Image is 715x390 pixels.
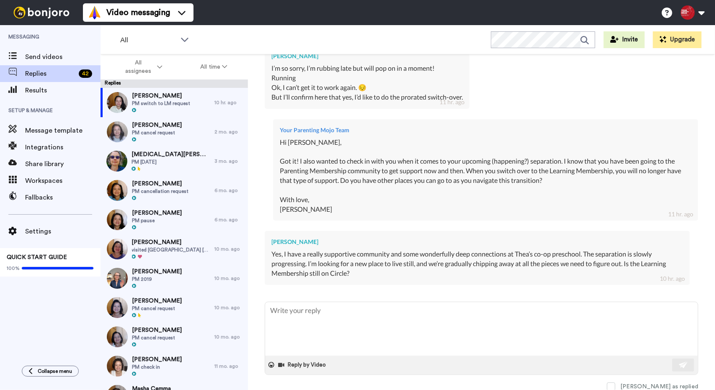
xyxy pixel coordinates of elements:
div: I’m so sorry, I’m rubbing late but will pop on in a moment! [271,64,463,73]
div: 10 mo. ago [214,246,244,252]
span: [PERSON_NAME] [132,180,188,188]
button: Upgrade [653,31,702,48]
span: All [120,35,176,45]
img: ea1636cf-0f16-4676-9bcf-221e548ce8cd-thumb.jpg [107,180,128,201]
span: Results [25,85,101,95]
a: [PERSON_NAME]PM switch to LM request10 hr. ago [101,88,248,117]
div: 10 mo. ago [214,334,244,340]
a: [PERSON_NAME]PM cancellation request6 mo. ago [101,176,248,205]
span: [PERSON_NAME] [132,121,182,129]
img: 726e284f-c93e-40a3-a8c6-20f58fc0c7e9-thumb.jpg [107,239,128,259]
div: 2 mo. ago [214,128,244,135]
span: PM cancel request [132,334,182,341]
span: All assignees [121,59,155,75]
img: bcc82c45-b5c9-4ca5-bb26-25937b4bedd4-thumb.jpg [107,326,128,347]
a: [PERSON_NAME]PM pause6 mo. ago [101,205,248,234]
span: [MEDICAL_DATA][PERSON_NAME] [132,150,210,159]
span: [PERSON_NAME] [132,355,182,364]
span: [PERSON_NAME] [132,92,190,100]
span: [PERSON_NAME] [132,297,182,305]
a: [PERSON_NAME]PM cancel request10 mo. ago [101,293,248,322]
div: 10 mo. ago [214,304,244,311]
div: [PERSON_NAME] [271,52,463,60]
span: PM cancellation request [132,188,188,195]
div: Yes, I have a really supportive community and some wonderfully deep connections at Thea’s co-op p... [271,249,683,278]
img: 8469994a-db07-4d37-9fb3-e2f5891a8576-thumb.jpg [107,268,128,289]
button: All time [181,59,247,74]
div: 6 mo. ago [214,216,244,223]
span: Workspaces [25,176,101,186]
span: QUICK START GUIDE [7,254,67,260]
div: Hi [PERSON_NAME], Got it! I also wanted to check in with you when it comes to your upcoming (happ... [280,138,692,214]
div: 10 hr. ago [214,99,244,106]
button: Invite [604,31,645,48]
button: Reply by Video [278,359,329,371]
span: PM 2019 [132,276,182,282]
img: 7d8cd6b8-7d4b-4a44-8514-45a831c7da44-thumb.jpg [106,151,127,172]
img: 711b6422-1583-4927-bad9-d0f3487ede93-thumb.jpg [107,121,128,142]
span: PM pause [132,217,182,224]
span: visited [GEOGRAPHIC_DATA] [DATE] [132,246,211,253]
img: cb74b3f5-04f7-43f4-89a2-529eda48491a-thumb.jpg [107,92,128,113]
span: [PERSON_NAME] [132,267,182,276]
div: But I’ll confirm here that yes, I’d like to do the prorated switch-over. [271,92,463,102]
div: Running [271,73,463,83]
span: Send videos [25,52,101,62]
div: 10 mo. ago [214,275,244,282]
img: dce55d87-5084-4829-9cde-216f683daf51-thumb.jpg [107,297,128,318]
a: [PERSON_NAME]PM 201910 mo. ago [101,264,248,293]
div: 11 hr. ago [439,98,465,106]
span: Fallbacks [25,192,101,203]
a: [PERSON_NAME]PM check in11 mo. ago [101,352,248,381]
div: Replies [101,80,248,88]
a: [PERSON_NAME]PM cancel request10 mo. ago [101,322,248,352]
a: [PERSON_NAME]PM cancel request2 mo. ago [101,117,248,146]
div: 3 mo. ago [214,158,244,164]
span: 100% [7,265,20,272]
img: vm-color.svg [88,6,101,19]
div: Your Parenting Mojo Team [280,126,692,134]
img: b1df7378-25b8-47f0-9d72-dfe2cf689201-thumb.jpg [107,356,128,377]
span: Integrations [25,142,101,152]
div: 10 hr. ago [660,275,685,283]
span: PM [DATE] [132,159,210,165]
div: [PERSON_NAME] [271,238,683,246]
img: bj-logo-header-white.svg [10,7,73,18]
span: Video messaging [106,7,170,18]
div: 6 mo. ago [214,187,244,194]
img: 98796a98-c2a6-4dde-9ea4-c3b96a8c7f93-thumb.jpg [107,209,128,230]
button: Collapse menu [22,366,79,377]
span: PM cancel request [132,305,182,312]
div: 11 hr. ago [668,210,693,218]
span: [PERSON_NAME] [132,209,182,217]
span: Share library [25,159,101,169]
div: 11 mo. ago [214,363,244,369]
span: [PERSON_NAME] [132,326,182,334]
div: 42 [79,69,92,78]
div: Ok, I can’t get it to work again. 😔 [271,83,463,92]
span: Replies [25,69,75,79]
img: send-white.svg [679,362,688,368]
span: PM check in [132,364,182,370]
span: [PERSON_NAME] [132,238,211,246]
button: All assignees [102,55,181,79]
span: Settings [25,226,101,236]
span: Collapse menu [38,368,72,375]
a: [MEDICAL_DATA][PERSON_NAME]PM [DATE]3 mo. ago [101,146,248,176]
span: PM cancel request [132,129,182,136]
a: [PERSON_NAME]visited [GEOGRAPHIC_DATA] [DATE]10 mo. ago [101,234,248,264]
span: PM switch to LM request [132,100,190,107]
span: Message template [25,126,101,136]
